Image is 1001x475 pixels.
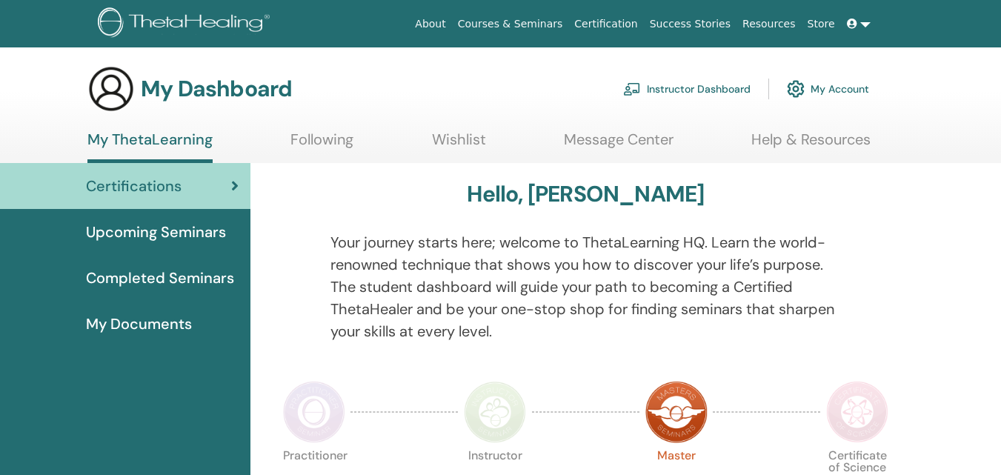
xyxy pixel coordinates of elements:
[452,10,569,38] a: Courses & Seminars
[568,10,643,38] a: Certification
[141,76,292,102] h3: My Dashboard
[751,130,871,159] a: Help & Resources
[467,181,704,207] h3: Hello, [PERSON_NAME]
[86,267,234,289] span: Completed Seminars
[283,381,345,443] img: Practitioner
[787,76,805,102] img: cog.svg
[826,381,888,443] img: Certificate of Science
[98,7,275,41] img: logo.png
[87,65,135,113] img: generic-user-icon.jpg
[87,130,213,163] a: My ThetaLearning
[86,313,192,335] span: My Documents
[564,130,674,159] a: Message Center
[86,221,226,243] span: Upcoming Seminars
[644,10,736,38] a: Success Stories
[736,10,802,38] a: Resources
[86,175,182,197] span: Certifications
[432,130,486,159] a: Wishlist
[290,130,353,159] a: Following
[464,381,526,443] img: Instructor
[787,73,869,105] a: My Account
[645,381,708,443] img: Master
[409,10,451,38] a: About
[802,10,841,38] a: Store
[623,73,751,105] a: Instructor Dashboard
[330,231,841,342] p: Your journey starts here; welcome to ThetaLearning HQ. Learn the world-renowned technique that sh...
[623,82,641,96] img: chalkboard-teacher.svg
